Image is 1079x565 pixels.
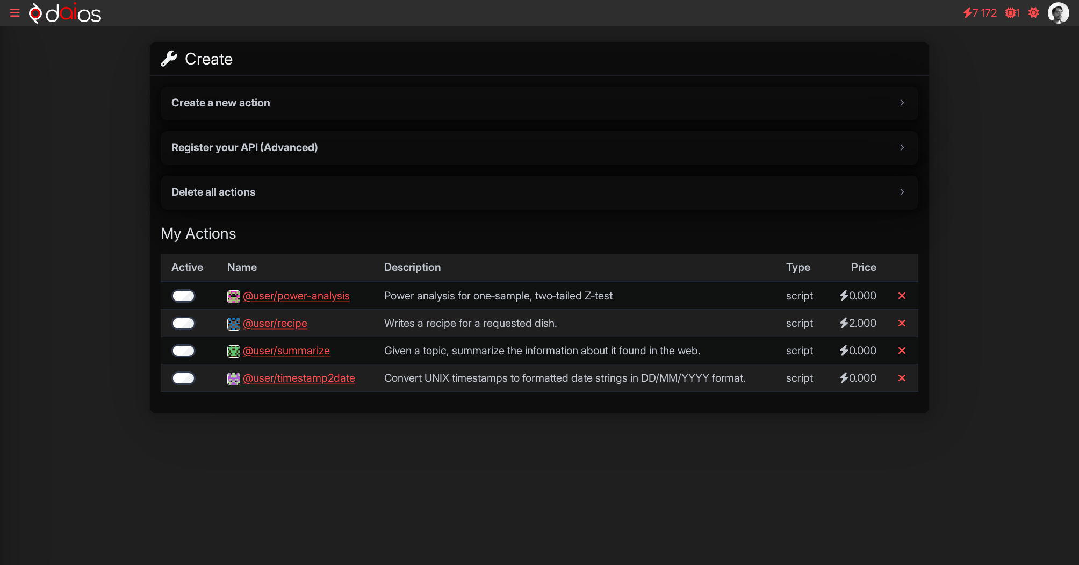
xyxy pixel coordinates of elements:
[826,337,887,364] td: 0.000
[243,344,330,357] a: @user/summarize
[826,309,887,337] td: 2.000
[161,49,918,68] h1: Create
[958,2,1002,24] a: 7 172
[171,142,908,153] summary: Register your API (Advanced)
[373,364,775,391] td: Convert UNIX timestamps to formatted date strings in DD/MM/YYYY format.
[775,337,826,364] td: script
[171,141,318,154] strong: Register your API (Advanced)
[775,309,826,337] td: script
[171,185,256,198] strong: Delete all actions
[1048,2,1069,24] img: citations
[217,254,373,282] th: Name
[171,97,908,108] summary: Create a new action
[775,281,826,309] td: script
[243,317,307,330] a: @user/recipe
[373,337,775,364] td: Given a topic, summarize the information about it found in the web.
[171,187,908,197] summary: Delete all actions
[171,96,270,109] strong: Create a new action
[243,371,355,384] a: @user/timestamp2date
[1000,2,1025,24] a: 1
[826,364,887,391] td: 0.000
[243,289,350,302] a: @user/power-analysis
[1016,6,1020,19] span: 1
[826,281,887,309] td: 0.000
[373,309,775,337] td: Writes a recipe for a requested dish.
[973,6,997,19] span: 7 172
[373,254,775,282] th: Description
[29,2,101,24] img: logo-neg-h.svg
[775,364,826,391] td: script
[161,225,918,243] h2: My Actions
[826,254,887,282] th: Price
[775,254,826,282] th: Type
[373,281,775,309] td: Power analysis for one‑sample, two‑tailed Z‑test
[161,254,217,282] th: Active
